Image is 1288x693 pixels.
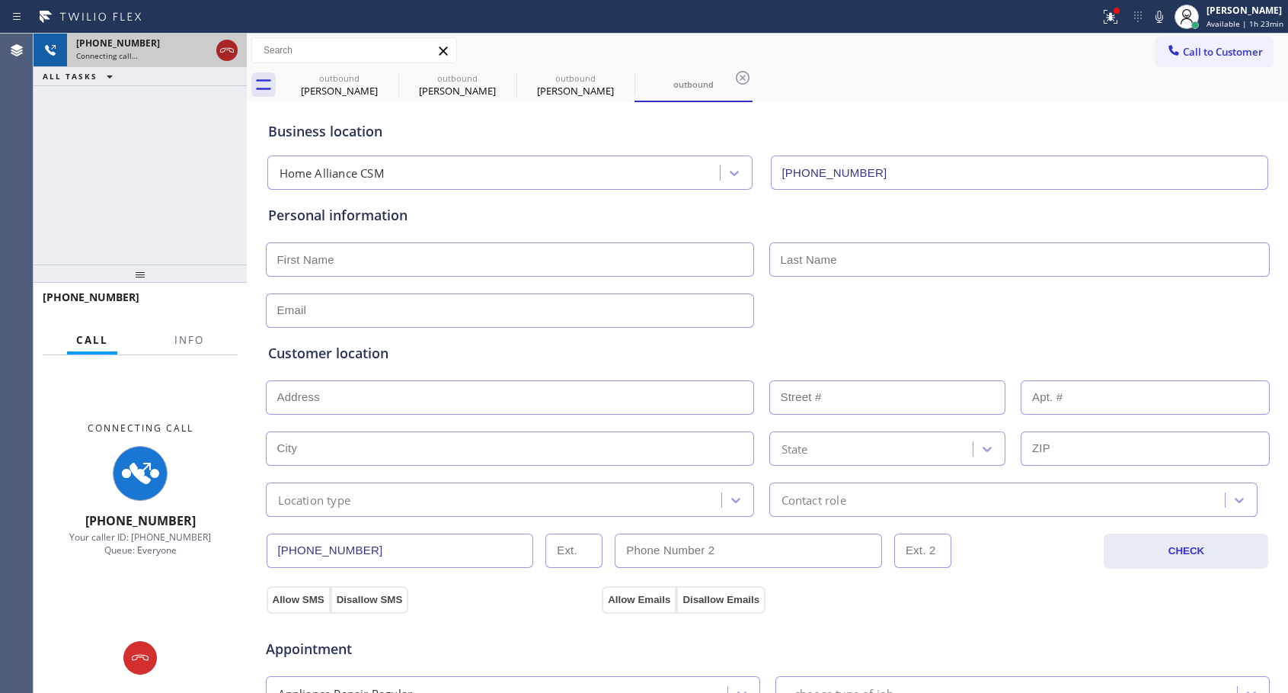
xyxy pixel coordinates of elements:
input: Email [266,294,754,328]
div: Location type [278,491,351,509]
span: Appointment [266,639,599,659]
span: Info [174,333,204,347]
div: Home Alliance CSM [280,165,385,182]
button: Allow Emails [602,586,676,614]
div: Archie Owens [400,68,515,102]
div: outbound [636,79,751,90]
button: ALL TASKS [34,67,128,85]
button: CHECK [1104,534,1268,569]
button: Disallow Emails [676,586,765,614]
input: ZIP [1021,432,1270,466]
input: Street # [769,380,1006,415]
div: Business location [268,121,1267,142]
button: Allow SMS [267,586,331,614]
div: Archie Owens [282,68,397,102]
button: Disallow SMS [331,586,409,614]
div: outbound [518,72,633,84]
input: Ext. 2 [894,534,951,568]
button: Mute [1149,6,1170,27]
div: Customer location [268,343,1267,364]
input: Apt. # [1021,380,1270,415]
button: Hang up [123,641,157,675]
input: Ext. [545,534,602,568]
div: outbound [282,72,397,84]
input: Address [266,380,754,415]
span: [PHONE_NUMBER] [43,290,139,304]
span: Call [76,333,108,347]
div: [PERSON_NAME] [1207,4,1283,17]
div: outbound [400,72,515,84]
span: Your caller ID: [PHONE_NUMBER] Queue: Everyone [69,531,211,557]
div: Personal information [268,205,1267,226]
input: Search [252,38,456,63]
div: [PERSON_NAME] [282,84,397,98]
span: Connecting Call [88,422,193,435]
div: State [781,440,808,457]
div: Contact role [781,491,846,509]
button: Call [67,326,117,355]
span: Available | 1h 23min [1207,18,1283,29]
span: [PHONE_NUMBER] [85,512,196,529]
button: Hang up [216,40,238,61]
button: Info [165,326,213,355]
div: Archie Owens [518,68,633,102]
span: Call to Customer [1183,45,1263,59]
span: ALL TASKS [43,71,97,82]
input: First Name [266,242,754,277]
span: [PHONE_NUMBER] [76,37,160,50]
input: Last Name [769,242,1270,277]
div: [PERSON_NAME] [400,84,515,98]
button: Call to Customer [1156,37,1273,66]
input: Phone Number [267,534,534,568]
input: City [266,432,754,466]
input: Phone Number 2 [615,534,882,568]
div: [PERSON_NAME] [518,84,633,98]
input: Phone Number [771,156,1268,190]
span: Connecting call… [76,50,138,61]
